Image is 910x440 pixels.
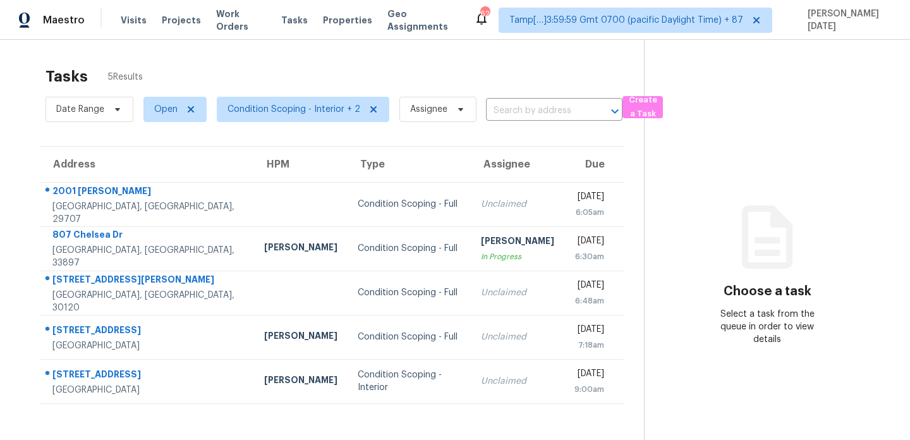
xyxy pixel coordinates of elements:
th: Type [348,147,471,182]
div: Condition Scoping - Full [358,198,461,211]
div: 9:00am [574,383,604,396]
span: Tasks [281,16,308,25]
div: In Progress [481,250,554,263]
th: Address [40,147,254,182]
div: 6:30am [574,250,604,263]
div: 6:48am [574,295,604,307]
th: Assignee [471,147,564,182]
div: 2001 [PERSON_NAME] [52,185,244,200]
span: Work Orders [216,8,266,33]
div: [PERSON_NAME] [481,235,554,250]
div: [STREET_ADDRESS][PERSON_NAME] [52,273,244,289]
th: Due [564,147,624,182]
span: Date Range [56,103,104,116]
div: 7:18am [574,339,604,351]
div: Condition Scoping - Full [358,286,461,299]
div: Select a task from the queue in order to view details [706,308,828,346]
div: Condition Scoping - Full [358,242,461,255]
div: [DATE] [574,367,604,383]
div: Unclaimed [481,198,554,211]
div: [STREET_ADDRESS] [52,368,244,384]
span: Visits [121,14,147,27]
div: 626 [480,8,489,20]
span: Maestro [43,14,85,27]
div: Unclaimed [481,331,554,343]
button: Create a Task [622,96,663,118]
h3: Choose a task [724,285,811,298]
span: Create a Task [629,93,657,122]
input: Search by address [486,101,587,121]
div: [DATE] [574,190,604,206]
div: 807 Chelsea Dr [52,228,244,244]
span: Properties [323,14,372,27]
div: [GEOGRAPHIC_DATA], [GEOGRAPHIC_DATA], 33897 [52,244,244,269]
div: [PERSON_NAME] [264,374,337,389]
div: Condition Scoping - Full [358,331,461,343]
th: HPM [254,147,348,182]
div: [GEOGRAPHIC_DATA] [52,339,244,352]
div: 6:05am [574,206,604,219]
span: Open [154,103,178,116]
h2: Tasks [45,70,88,83]
div: Unclaimed [481,375,554,388]
span: Tamp[…]3:59:59 Gmt 0700 (pacific Daylight Time) + 87 [509,14,743,27]
div: Unclaimed [481,286,554,299]
span: Projects [162,14,201,27]
div: [DATE] [574,279,604,295]
span: Geo Assignments [387,8,459,33]
div: [GEOGRAPHIC_DATA], [GEOGRAPHIC_DATA], 29707 [52,200,244,226]
button: Open [606,102,624,120]
div: [STREET_ADDRESS] [52,324,244,339]
div: Condition Scoping - Interior [358,369,461,394]
div: [PERSON_NAME] [264,241,337,257]
div: [GEOGRAPHIC_DATA], [GEOGRAPHIC_DATA], 30120 [52,289,244,314]
span: 5 Results [108,71,143,83]
div: [DATE] [574,323,604,339]
div: [DATE] [574,235,604,250]
span: Assignee [410,103,447,116]
span: [PERSON_NAME][DATE] [803,8,891,33]
div: [PERSON_NAME] [264,329,337,345]
div: [GEOGRAPHIC_DATA] [52,384,244,396]
span: Condition Scoping - Interior + 2 [227,103,360,116]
